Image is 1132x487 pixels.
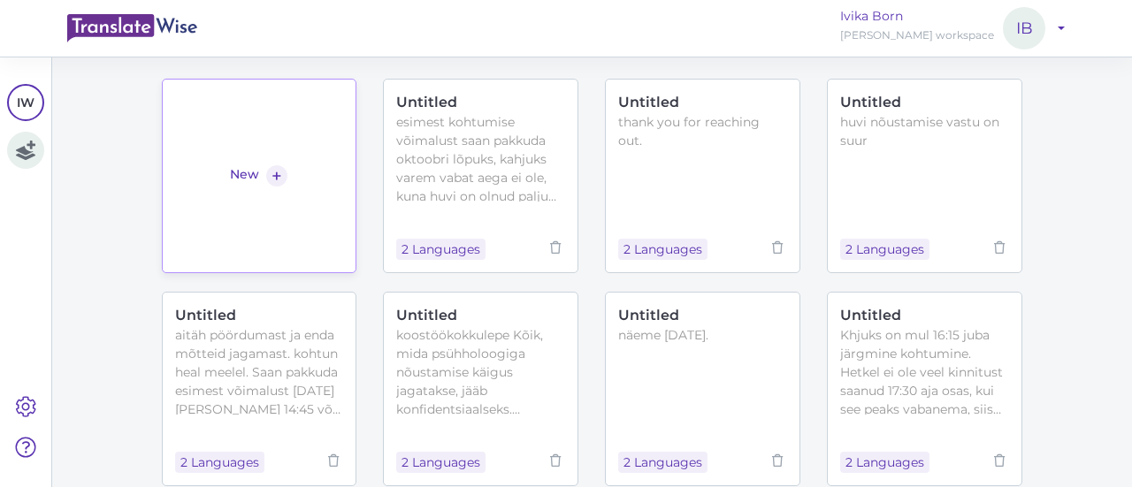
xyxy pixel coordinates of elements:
div: koostöökokkulepe Kõik, mida psühholoogiga nõustamise käigus jagatakse, jääb konfidentsiaalseks. Ü... [396,326,565,415]
span: IB [1003,7,1045,49]
span: [PERSON_NAME] workspace [840,28,994,42]
div: näeme [DATE]. [618,326,787,345]
a: IW [7,84,44,121]
a: Ivika Born[PERSON_NAME] workspaceIB [840,7,1065,49]
div: Untitled [396,92,565,113]
div: Untitled [175,305,344,326]
div: 2 Languages [840,239,929,260]
div: huvi nõustamise vastu on suur [840,113,1009,150]
div: 2 Languages [618,452,707,473]
div: Untitled [396,305,565,326]
div: thank you for reaching out. [618,113,787,150]
div: Untitled [618,92,787,113]
div: Untitled [840,92,1009,113]
div: Untitled [840,305,1009,326]
div: 2 Languages [175,452,264,473]
div: 2 Languages [396,452,486,473]
div: Khjuks on mul 16:15 juba järgmine kohtumine. Hetkel ei ole veel kinnitust saanud 17:30 aja osas, ... [840,326,1009,415]
div: esimest kohtumise võimalust saan pakkuda oktoobri lõpuks, kahjuks varem vabat aega ei ole, kuna h... [396,113,565,202]
div: aitäh pöördumast ja enda mõtteid jagamast. kohtun heal meelel. Saan pakkuda esimest võimalust [DA... [175,326,344,415]
img: main-logo.d08478e9.svg [67,14,197,42]
div: + [266,165,287,186]
div: 2 Languages [396,239,486,260]
div: 2 Languages [618,239,707,260]
div: New [230,165,259,186]
div: 2 Languages [840,452,929,473]
p: Ivika Born [840,7,994,26]
a: New+ [162,79,357,273]
div: Untitled [618,305,787,326]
